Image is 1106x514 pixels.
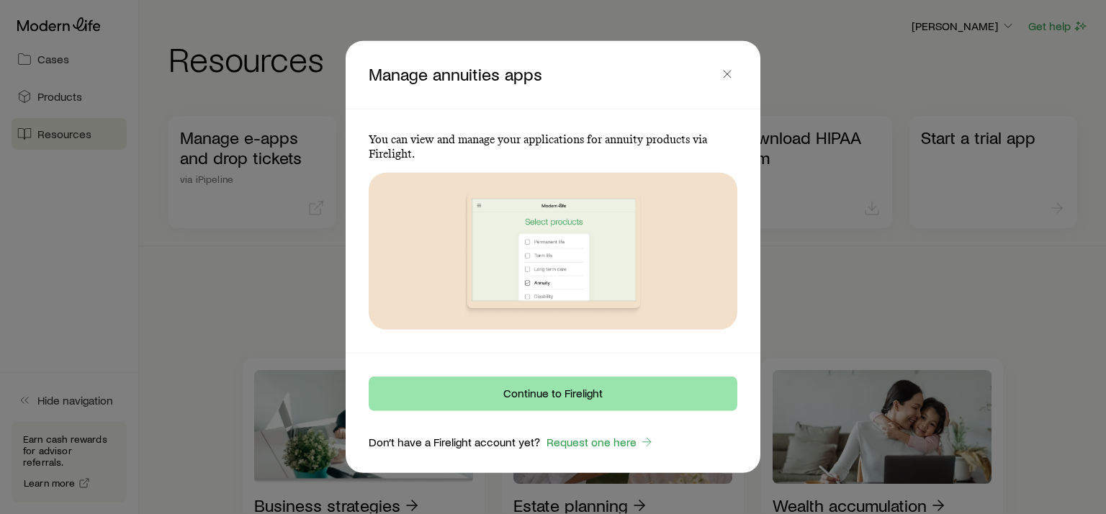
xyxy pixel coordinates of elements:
p: You can view and manage your applications for annuity products via Firelight. [369,132,737,161]
p: Don’t have a Firelight account yet? [369,435,540,449]
p: Manage annuities apps [369,64,717,86]
img: Manage annuities apps signposting [422,173,684,330]
a: Request one here [546,434,655,451]
button: Continue to Firelight [369,377,737,411]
